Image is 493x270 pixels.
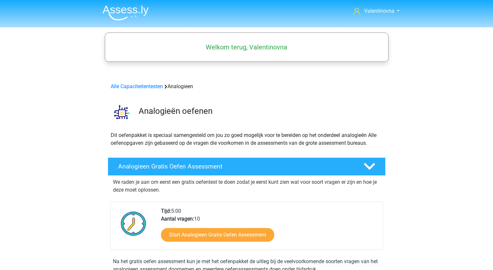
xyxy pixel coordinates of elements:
img: Klok [117,207,150,240]
a: Start Analogieen Gratis Oefen Assessment [161,228,274,242]
a: Analogieen Gratis Oefen Assessment [105,157,388,176]
a: Valentinovna [351,7,396,15]
span: Valentinovna [364,8,394,14]
div: Analogieen [108,83,385,90]
img: Assessly [103,5,149,20]
b: Aantal vragen: [161,216,194,222]
a: Alle Capaciteitentesten [111,83,163,89]
p: Dit oefenpakket is speciaal samengesteld om jou zo goed mogelijk voor te bereiden op het onderdee... [111,131,383,147]
b: Tijd: [161,208,171,214]
h3: Analogieën oefenen [139,106,380,116]
h5: Welkom terug, Valentinovna [108,43,385,51]
img: analogieen [108,98,136,126]
h4: Analogieen Gratis Oefen Assessment [118,163,353,170]
div: 5:00 10 [156,207,382,250]
p: We raden je aan om eerst een gratis oefentest te doen zodat je eerst kunt zien wat voor soort vra... [113,178,380,194]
